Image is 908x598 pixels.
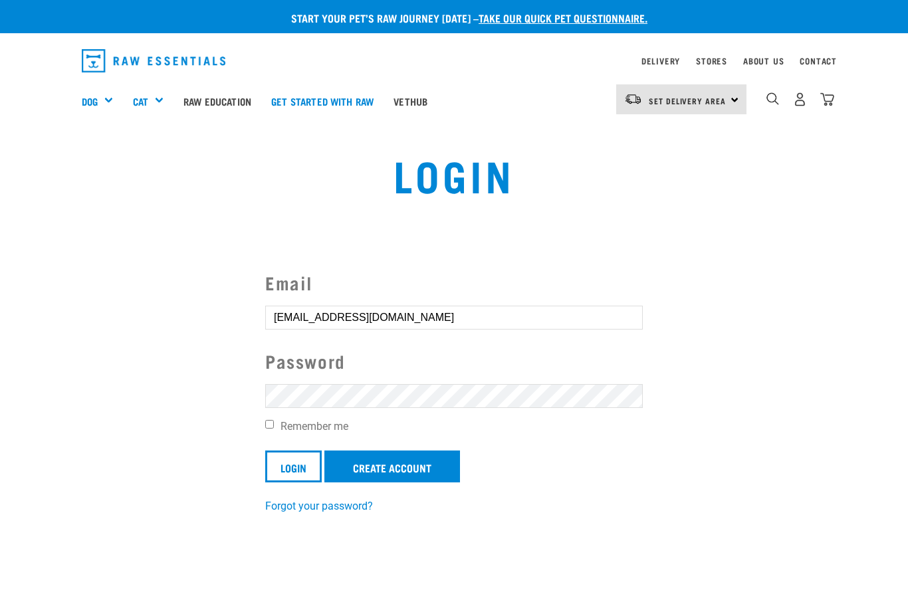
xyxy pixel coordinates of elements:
span: Set Delivery Area [649,98,726,103]
img: home-icon@2x.png [820,92,834,106]
a: Create Account [324,450,460,482]
label: Remember me [265,419,643,435]
img: Raw Essentials Logo [82,49,225,72]
a: take our quick pet questionnaire. [479,15,647,21]
input: Login [265,450,322,482]
label: Email [265,269,643,296]
a: Raw Education [173,74,261,128]
label: Password [265,348,643,375]
a: About Us [743,58,784,63]
a: Delivery [641,58,680,63]
a: Cat [133,94,148,109]
a: Stores [696,58,727,63]
a: Dog [82,94,98,109]
a: Contact [800,58,837,63]
img: van-moving.png [624,93,642,105]
h1: Login [175,150,733,198]
nav: dropdown navigation [71,44,837,78]
a: Vethub [384,74,437,128]
a: Get started with Raw [261,74,384,128]
input: Remember me [265,420,274,429]
img: user.png [793,92,807,106]
a: Forgot your password? [265,500,373,512]
img: home-icon-1@2x.png [766,92,779,105]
